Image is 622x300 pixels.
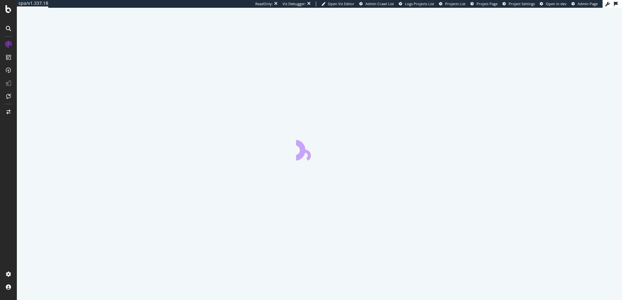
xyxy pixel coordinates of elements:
a: Admin Page [571,1,598,6]
span: Open in dev [546,1,567,6]
a: Open in dev [540,1,567,6]
div: animation [296,137,343,161]
span: Admin Page [578,1,598,6]
a: Project Settings [502,1,535,6]
a: Admin Crawl List [359,1,394,6]
span: Project Page [477,1,498,6]
a: Open Viz Editor [321,1,354,6]
span: Projects List [445,1,466,6]
a: Logs Projects List [399,1,434,6]
span: Open Viz Editor [328,1,354,6]
div: ReadOnly: [255,1,273,6]
span: Admin Crawl List [365,1,394,6]
span: Logs Projects List [405,1,434,6]
div: Viz Debugger: [282,1,306,6]
a: Project Page [470,1,498,6]
a: Projects List [439,1,466,6]
span: Project Settings [509,1,535,6]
